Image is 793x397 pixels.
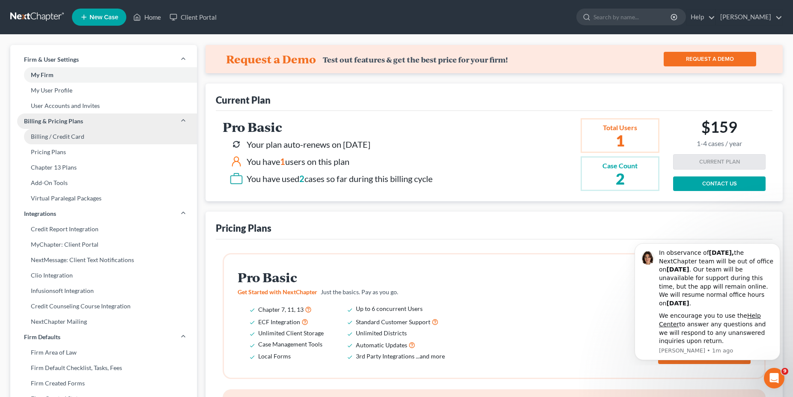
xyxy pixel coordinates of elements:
[781,368,788,375] span: 9
[10,160,197,175] a: Chapter 13 Plans
[356,352,414,360] span: 3rd Party Integrations
[24,333,60,341] span: Firm Defaults
[622,236,793,365] iframe: Intercom notifications message
[10,129,197,144] a: Billing / Credit Card
[10,191,197,206] a: Virtual Paralegal Packages
[10,298,197,314] a: Credit Counseling Course Integration
[602,133,638,148] h2: 1
[602,123,638,133] div: Total Users
[321,288,398,296] span: Just the basics. Pay as you go.
[258,306,304,313] span: Chapter 7, 11, 13
[10,144,197,160] a: Pricing Plans
[247,155,349,168] div: You have users on this plan
[247,173,432,185] div: You have used cases so far during this billing cycle
[10,268,197,283] a: Clio Integration
[10,206,197,221] a: Integrations
[226,52,316,66] h4: Request a Demo
[258,318,300,325] span: ECF Integration
[602,161,638,171] div: Case Count
[716,9,782,25] a: [PERSON_NAME]
[10,314,197,329] a: NextChapter Mailing
[686,9,715,25] a: Help
[223,120,432,134] h2: Pro Basic
[238,288,317,296] span: Get Started with NextChapter
[216,222,271,234] div: Pricing Plans
[764,368,784,388] iframe: Intercom live chat
[673,176,766,191] a: CONTACT US
[356,318,430,325] span: Standard Customer Support
[10,67,197,83] a: My Firm
[10,113,197,129] a: Billing & Pricing Plans
[216,94,271,106] div: Current Plan
[10,360,197,376] a: Firm Default Checklist, Tasks, Fees
[10,376,197,391] a: Firm Created Forms
[602,171,638,186] h2: 2
[10,98,197,113] a: User Accounts and Invites
[165,9,221,25] a: Client Portal
[10,345,197,360] a: Firm Area of Law
[10,237,197,252] a: MyChapter: Client Portal
[697,140,742,148] small: 1-4 cases / year
[24,117,83,125] span: Billing & Pricing Plans
[356,305,423,312] span: Up to 6 concurrent Users
[24,55,79,64] span: Firm & User Settings
[258,329,324,337] span: Unlimited Client Storage
[664,52,756,66] a: REQUEST A DEMO
[10,175,197,191] a: Add-On Tools
[129,9,165,25] a: Home
[258,352,291,360] span: Local Forms
[10,329,197,345] a: Firm Defaults
[258,340,322,348] span: Case Management Tools
[247,138,370,151] div: Your plan auto-renews on [DATE]
[323,55,508,64] div: Test out features & get the best price for your firm!
[10,83,197,98] a: My User Profile
[416,352,445,360] span: ...and more
[673,154,766,170] button: CURRENT PLAN
[238,270,457,284] h2: Pro Basic
[280,156,285,167] span: 1
[593,9,672,25] input: Search by name...
[10,221,197,237] a: Credit Report Integration
[356,329,407,337] span: Unlimited Districts
[10,52,197,67] a: Firm & User Settings
[10,283,197,298] a: Infusionsoft Integration
[299,173,304,184] span: 2
[697,118,742,147] h2: $159
[356,341,407,349] span: Automatic Updates
[24,209,56,218] span: Integrations
[89,14,118,21] span: New Case
[10,252,197,268] a: NextMessage: Client Text Notifications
